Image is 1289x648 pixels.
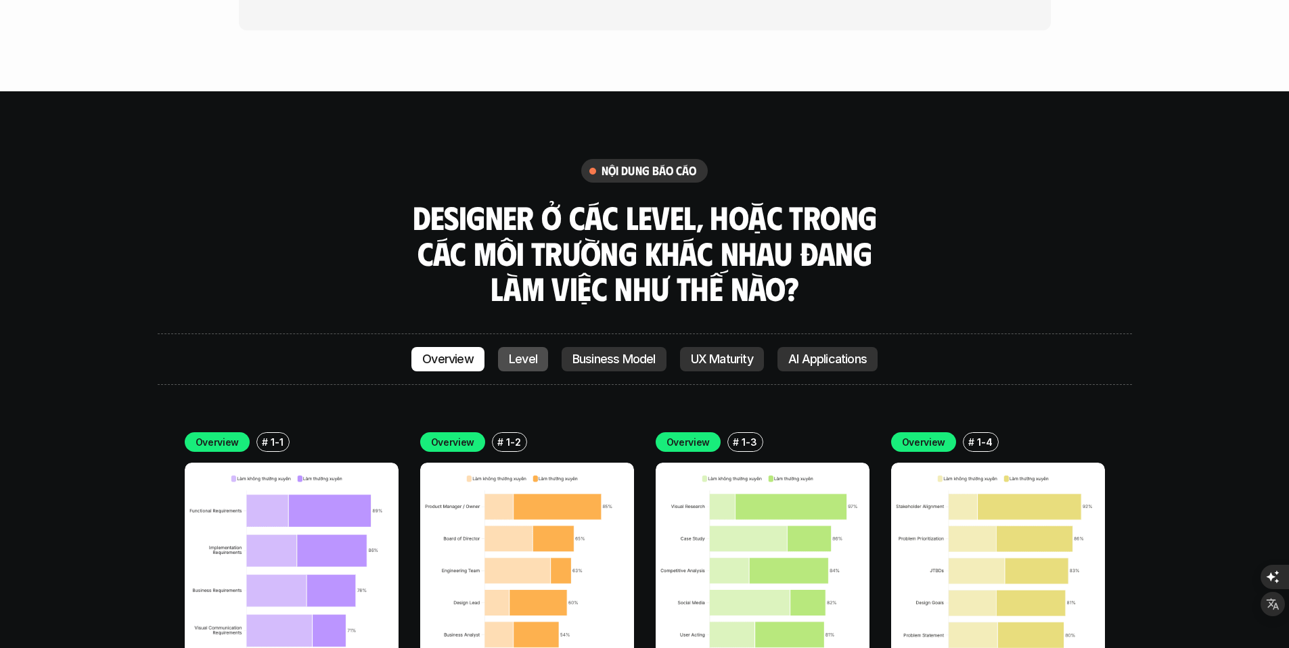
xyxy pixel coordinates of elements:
[562,347,666,371] a: Business Model
[262,437,268,447] h6: #
[271,435,283,449] p: 1-1
[788,352,867,366] p: AI Applications
[506,435,520,449] p: 1-2
[680,347,764,371] a: UX Maturity
[777,347,878,371] a: AI Applications
[968,437,974,447] h6: #
[602,163,697,179] h6: nội dung báo cáo
[408,200,882,306] h3: Designer ở các level, hoặc trong các môi trường khác nhau đang làm việc như thế nào?
[902,435,946,449] p: Overview
[196,435,240,449] p: Overview
[422,352,474,366] p: Overview
[509,352,537,366] p: Level
[431,435,475,449] p: Overview
[666,435,710,449] p: Overview
[411,347,484,371] a: Overview
[977,435,992,449] p: 1-4
[733,437,739,447] h6: #
[742,435,756,449] p: 1-3
[498,347,548,371] a: Level
[691,352,753,366] p: UX Maturity
[497,437,503,447] h6: #
[572,352,656,366] p: Business Model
